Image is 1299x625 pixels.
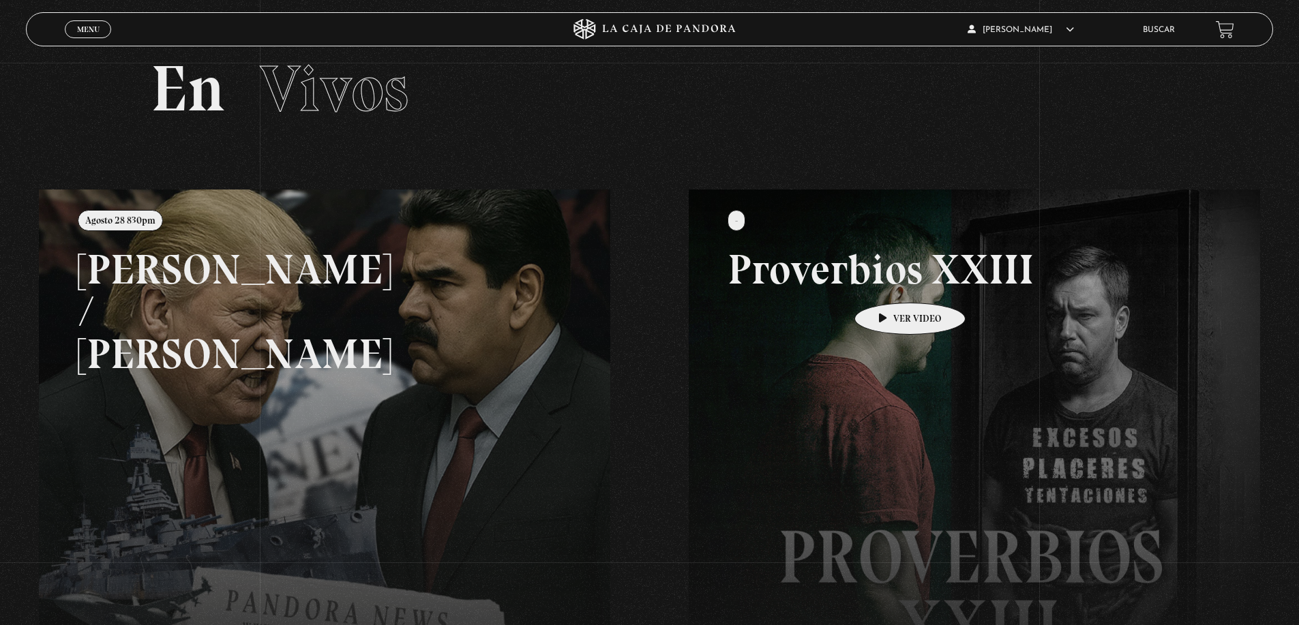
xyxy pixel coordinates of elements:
[151,57,1148,121] h2: En
[1216,20,1234,39] a: View your shopping cart
[968,26,1074,34] span: [PERSON_NAME]
[77,25,100,33] span: Menu
[72,37,104,46] span: Cerrar
[260,50,408,127] span: Vivos
[1143,26,1175,34] a: Buscar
